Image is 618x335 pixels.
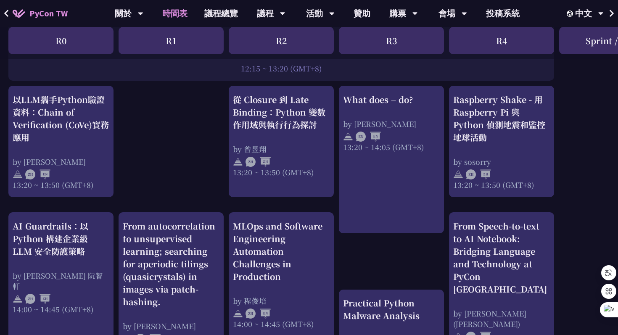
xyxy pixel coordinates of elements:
div: R0 [8,27,114,54]
div: Practical Python Malware Analysis [343,297,440,322]
div: by [PERSON_NAME] 阮智軒 [13,270,109,291]
img: ZHZH.38617ef.svg [466,169,491,179]
div: 從 Closure 到 Late Binding：Python 變數作用域與執行行為探討 [233,93,330,131]
div: by [PERSON_NAME] [13,156,109,167]
img: ZHZH.38617ef.svg [246,157,271,167]
div: 13:20 ~ 14:05 (GMT+8) [343,142,440,152]
div: by sosorry [453,156,550,167]
div: by 程俊培 [233,295,330,306]
div: 13:20 ~ 13:50 (GMT+8) [13,179,109,190]
div: From Speech-to-text to AI Notebook: Bridging Language and Technology at PyCon [GEOGRAPHIC_DATA] [453,220,550,295]
div: MLOps and Software Engineering Automation Challenges in Production [233,220,330,283]
a: PyCon TW [4,3,76,24]
a: Raspberry Shake - 用 Raspberry Pi 與 Python 偵測地震和監控地球活動 by sosorry 13:20 ~ 13:50 (GMT+8) [453,93,550,190]
img: svg+xml;base64,PHN2ZyB4bWxucz0iaHR0cDovL3d3dy53My5vcmcvMjAwMC9zdmciIHdpZHRoPSIyNCIgaGVpZ2h0PSIyNC... [233,309,243,319]
a: 從 Closure 到 Late Binding：Python 變數作用域與執行行為探討 by 曾昱翔 13:20 ~ 13:50 (GMT+8) [233,93,330,190]
span: PyCon TW [29,7,68,20]
div: 以LLM攜手Python驗證資料：Chain of Verification (CoVe)實務應用 [13,93,109,144]
div: R1 [119,27,224,54]
img: ZHEN.371966e.svg [246,309,271,319]
div: AI Guardrails：以 Python 構建企業級 LLM 安全防護策略 [13,220,109,258]
img: svg+xml;base64,PHN2ZyB4bWxucz0iaHR0cDovL3d3dy53My5vcmcvMjAwMC9zdmciIHdpZHRoPSIyNCIgaGVpZ2h0PSIyNC... [13,169,23,179]
img: ZHEN.371966e.svg [25,169,50,179]
div: 12:15 ~ 13:20 (GMT+8) [13,63,550,74]
div: by [PERSON_NAME] [123,321,219,331]
div: by [PERSON_NAME] ([PERSON_NAME]) [453,308,550,329]
div: 13:20 ~ 13:50 (GMT+8) [233,167,330,177]
img: svg+xml;base64,PHN2ZyB4bWxucz0iaHR0cDovL3d3dy53My5vcmcvMjAwMC9zdmciIHdpZHRoPSIyNCIgaGVpZ2h0PSIyNC... [233,157,243,167]
img: svg+xml;base64,PHN2ZyB4bWxucz0iaHR0cDovL3d3dy53My5vcmcvMjAwMC9zdmciIHdpZHRoPSIyNCIgaGVpZ2h0PSIyNC... [343,132,353,142]
img: Locale Icon [567,11,575,17]
div: What does = do? [343,93,440,106]
div: R2 [229,27,334,54]
div: R3 [339,27,444,54]
div: 14:00 ~ 14:45 (GMT+8) [233,319,330,329]
img: svg+xml;base64,PHN2ZyB4bWxucz0iaHR0cDovL3d3dy53My5vcmcvMjAwMC9zdmciIHdpZHRoPSIyNCIgaGVpZ2h0PSIyNC... [453,169,463,179]
img: ENEN.5a408d1.svg [356,132,381,142]
div: by [PERSON_NAME] [343,119,440,129]
img: Home icon of PyCon TW 2025 [13,9,25,18]
div: R4 [449,27,554,54]
div: From autocorrelation to unsupervised learning; searching for aperiodic tilings (quasicrystals) in... [123,220,219,308]
div: 14:00 ~ 14:45 (GMT+8) [13,304,109,314]
div: 13:20 ~ 13:50 (GMT+8) [453,179,550,190]
div: by 曾昱翔 [233,144,330,154]
img: ZHZH.38617ef.svg [25,294,50,304]
img: svg+xml;base64,PHN2ZyB4bWxucz0iaHR0cDovL3d3dy53My5vcmcvMjAwMC9zdmciIHdpZHRoPSIyNCIgaGVpZ2h0PSIyNC... [13,294,23,304]
div: Raspberry Shake - 用 Raspberry Pi 與 Python 偵測地震和監控地球活動 [453,93,550,144]
a: What does = do? by [PERSON_NAME] 13:20 ~ 14:05 (GMT+8) [343,93,440,226]
a: 以LLM攜手Python驗證資料：Chain of Verification (CoVe)實務應用 by [PERSON_NAME] 13:20 ~ 13:50 (GMT+8) [13,93,109,190]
